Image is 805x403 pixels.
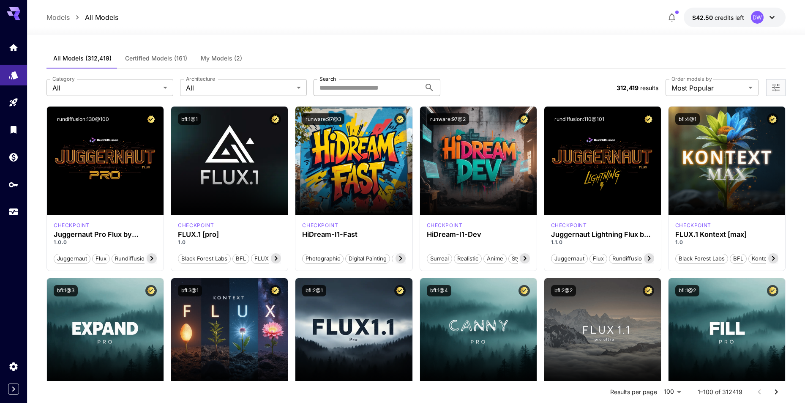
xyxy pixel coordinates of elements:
span: Surreal [427,255,452,263]
p: checkpoint [427,222,463,229]
span: $42.50 [692,14,715,21]
div: Wallet [8,152,19,162]
span: BFL [233,255,249,263]
button: flux [92,253,110,264]
span: juggernaut [551,255,587,263]
button: Certified Model – Vetted for best performance and includes a commercial license. [518,113,530,125]
span: Most Popular [671,83,745,93]
div: FLUX.1 Kontext [max] [675,222,711,229]
button: Certified Model – Vetted for best performance and includes a commercial license. [767,113,778,125]
button: rundiffusion:110@101 [551,113,608,125]
button: Stylized [508,253,535,264]
button: Surreal [427,253,452,264]
span: All Models (312,419) [53,55,112,62]
label: Search [319,75,336,82]
div: FLUX.1 D [551,222,587,229]
div: 100 [660,386,684,398]
button: rundiffusion [609,253,649,264]
button: Open more filters [771,82,781,93]
h3: HiDream-I1-Fast [302,230,405,239]
h3: Juggernaut Pro Flux by RunDiffusion [54,230,157,239]
p: checkpoint [178,222,214,229]
span: FLUX.1 [pro] [251,255,290,263]
button: bfl:3@1 [178,285,202,296]
span: Black Forest Labs [676,255,728,263]
button: Cinematic [392,253,424,264]
button: juggernaut [551,253,588,264]
div: Playground [8,97,19,108]
button: Digital Painting [345,253,390,264]
button: Certified Model – Vetted for best performance and includes a commercial license. [643,113,654,125]
div: fluxpro [178,222,214,229]
div: HiDream Fast [302,222,338,229]
div: FLUX.1 D [54,222,90,229]
button: bfl:2@2 [551,285,576,296]
div: DW [751,11,764,24]
button: Certified Model – Vetted for best performance and includes a commercial license. [643,285,654,296]
label: Architecture [186,75,215,82]
button: runware:97@3 [302,113,344,125]
a: All Models [85,12,118,22]
div: HiDream Dev [427,222,463,229]
button: bfl:2@1 [302,285,326,296]
button: Kontext [748,253,775,264]
button: rundiffusion [112,253,151,264]
button: rundiffusion:130@100 [54,113,112,125]
button: Certified Model – Vetted for best performance and includes a commercial license. [767,285,778,296]
span: flux [590,255,607,263]
span: Digital Painting [346,255,390,263]
span: Realistic [454,255,481,263]
span: Black Forest Labs [178,255,230,263]
span: Certified Models (161) [125,55,187,62]
nav: breadcrumb [46,12,118,22]
span: Cinematic [392,255,424,263]
p: 1.1.0 [551,239,654,246]
button: juggernaut [54,253,90,264]
button: Certified Model – Vetted for best performance and includes a commercial license. [518,285,530,296]
span: credits left [715,14,744,21]
button: bfl:1@4 [427,285,451,296]
button: Certified Model – Vetted for best performance and includes a commercial license. [145,285,157,296]
h3: Juggernaut Lightning Flux by RunDiffusion [551,230,654,239]
span: My Models (2) [201,55,242,62]
button: Photographic [302,253,344,264]
div: Library [8,124,19,135]
button: bfl:1@2 [675,285,699,296]
span: results [640,84,658,91]
div: Usage [8,207,19,217]
h3: FLUX.1 [pro] [178,230,281,239]
span: rundiffusion [112,255,151,263]
p: 1.0.0 [54,239,157,246]
button: Expand sidebar [8,384,19,395]
p: 1.0 [675,239,778,246]
button: Realistic [454,253,482,264]
span: Photographic [303,255,343,263]
button: FLUX.1 [pro] [251,253,290,264]
p: checkpoint [551,222,587,229]
span: Anime [484,255,506,263]
span: rundiffusion [609,255,648,263]
h3: HiDream-I1-Dev [427,230,530,239]
button: Black Forest Labs [178,253,231,264]
span: BFL [730,255,746,263]
button: Certified Model – Vetted for best performance and includes a commercial license. [394,113,406,125]
h3: FLUX.1 Kontext [max] [675,230,778,239]
a: Models [46,12,70,22]
button: Certified Model – Vetted for best performance and includes a commercial license. [145,113,157,125]
button: bfl:1@1 [178,113,201,125]
div: Settings [8,361,19,372]
span: flux [93,255,109,263]
span: All [52,83,160,93]
p: Results per page [610,388,657,396]
button: Anime [483,253,507,264]
button: Go to next page [768,384,785,400]
p: 1–100 of 312419 [698,388,742,396]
